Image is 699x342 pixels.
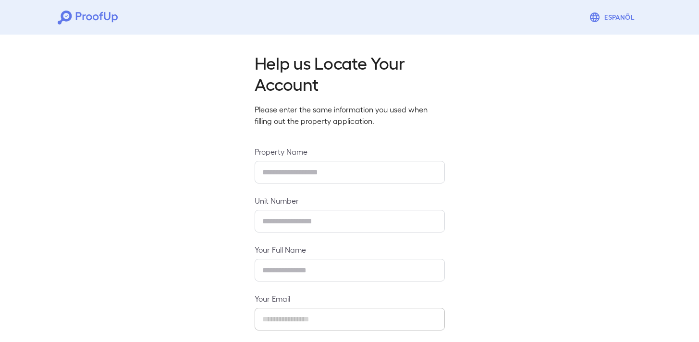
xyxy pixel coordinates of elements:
[585,8,641,27] button: Espanõl
[255,146,445,157] label: Property Name
[255,104,445,127] p: Please enter the same information you used when filling out the property application.
[255,52,445,94] h2: Help us Locate Your Account
[255,244,445,255] label: Your Full Name
[255,195,445,206] label: Unit Number
[255,293,445,304] label: Your Email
